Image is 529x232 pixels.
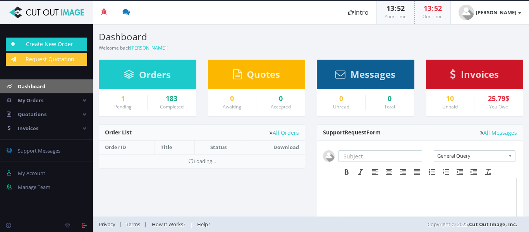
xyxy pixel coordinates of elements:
[453,167,467,177] div: Decrease indent
[382,167,396,177] div: Align center
[368,167,382,177] div: Align left
[386,3,394,13] span: 13
[323,129,381,136] span: Support Form
[425,167,439,177] div: Bullet list
[432,95,469,103] a: 10
[385,13,407,20] small: Your Time
[354,167,368,177] div: Italic
[333,103,349,110] small: Unread
[397,3,405,13] span: 52
[99,45,168,51] small: Welcome back !
[271,103,291,110] small: Accepted
[410,167,424,177] div: Justify
[105,129,132,136] span: Order List
[18,170,45,177] span: My Account
[423,13,443,20] small: Our Time
[350,68,395,81] span: Messages
[18,97,43,104] span: My Orders
[18,184,50,191] span: Manage Team
[340,167,354,177] div: Bold
[270,130,299,136] a: All Orders
[480,130,517,136] a: All Messages
[345,129,366,136] span: Request
[262,95,299,103] a: 0
[481,167,495,177] div: Clear formatting
[437,151,505,161] span: General Query
[105,95,141,103] a: 1
[152,221,185,228] span: How It Works?
[431,3,434,13] span: :
[147,221,191,228] a: How It Works?
[99,154,305,168] td: Loading...
[122,221,144,228] a: Terms
[489,103,508,110] small: You Owe
[424,3,431,13] span: 13
[139,68,171,81] span: Orders
[99,221,119,228] a: Privacy
[130,45,167,51] a: [PERSON_NAME]
[247,68,280,81] span: Quotes
[124,73,171,80] a: Orders
[6,53,87,66] a: Request Quotation
[450,72,499,79] a: Invoices
[323,150,335,162] img: user_default.jpg
[223,103,241,110] small: Awaiting
[18,147,60,154] span: Support Messages
[18,111,46,118] span: Quotations
[242,141,305,154] th: Download
[335,72,395,79] a: Messages
[114,103,132,110] small: Pending
[469,221,517,228] a: Cut Out Image, Inc.
[442,103,458,110] small: Unpaid
[99,32,305,42] h3: Dashboard
[18,125,38,132] span: Invoices
[233,72,280,79] a: Quotes
[155,141,195,154] th: Title
[384,103,395,110] small: Total
[434,3,442,13] span: 52
[467,167,481,177] div: Increase indent
[340,1,376,24] a: Intro
[99,217,382,232] div: | | |
[160,103,184,110] small: Completed
[461,68,499,81] span: Invoices
[214,95,251,103] a: 0
[338,150,422,162] input: Subject
[480,95,517,103] div: 25.79$
[18,83,45,90] span: Dashboard
[459,5,474,20] img: user_default.jpg
[6,38,87,51] a: Create New Order
[193,221,214,228] a: Help?
[194,141,242,154] th: Status
[451,1,529,24] a: [PERSON_NAME]
[6,7,87,18] img: Cut Out Image
[394,3,397,13] span: :
[439,167,453,177] div: Numbered list
[396,167,410,177] div: Align right
[99,141,155,154] th: Order ID
[428,220,517,228] span: Copyright © 2025,
[153,95,190,103] a: 183
[323,95,359,103] a: 0
[476,9,516,16] strong: [PERSON_NAME]
[371,95,408,103] div: 0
